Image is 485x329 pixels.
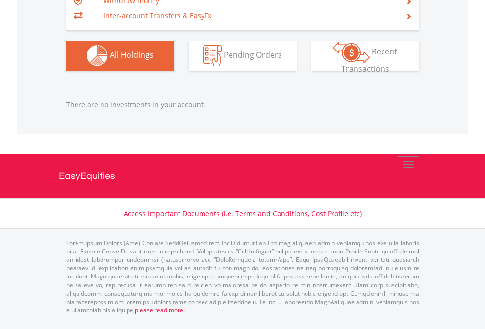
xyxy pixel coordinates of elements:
[311,41,419,71] button: Recent Transactions
[66,100,419,110] p: There are no investments in your account.
[66,41,174,71] button: All Holdings
[333,42,370,63] img: transactions-zar-wht.png
[341,46,398,74] span: Recent Transactions
[103,8,393,23] td: Inter-account Transfers & EasyFx
[189,41,297,71] button: Pending Orders
[224,50,282,60] span: Pending Orders
[203,45,222,66] img: pending_instructions-wht.png
[59,154,427,198] a: EasyEquities
[135,306,185,314] a: please read more:
[110,50,153,60] span: All Holdings
[66,239,419,314] p: Lorem Ipsum Dolors (Ame) Con a/e SeddOeiusmod tem InciDiduntut Lab Etd mag aliquaen admin veniamq...
[87,45,108,66] img: holdings-wht.png
[124,209,362,218] a: Access Important Documents (i.e. Terms and Conditions, Cost Profile etc)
